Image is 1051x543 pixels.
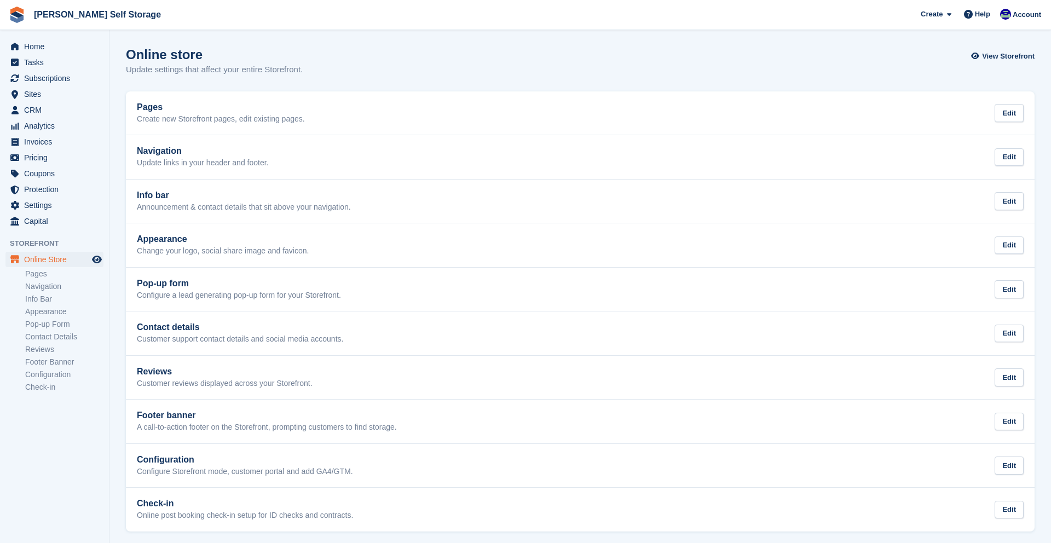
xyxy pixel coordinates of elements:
[5,71,103,86] a: menu
[126,135,1035,179] a: Navigation Update links in your header and footer. Edit
[126,91,1035,135] a: Pages Create new Storefront pages, edit existing pages. Edit
[126,356,1035,400] a: Reviews Customer reviews displayed across your Storefront. Edit
[25,281,103,292] a: Navigation
[5,86,103,102] a: menu
[25,332,103,342] a: Contact Details
[137,511,353,521] p: Online post booking check-in setup for ID checks and contracts.
[137,379,313,389] p: Customer reviews displayed across your Storefront.
[995,148,1024,166] div: Edit
[137,114,305,124] p: Create new Storefront pages, edit existing pages.
[137,455,353,465] h2: Configuration
[137,499,353,509] h2: Check-in
[25,269,103,279] a: Pages
[25,382,103,392] a: Check-in
[137,246,309,256] p: Change your logo, social share image and favicon.
[137,367,313,377] h2: Reviews
[1013,9,1041,20] span: Account
[30,5,165,24] a: [PERSON_NAME] Self Storage
[24,198,90,213] span: Settings
[974,47,1035,65] a: View Storefront
[24,86,90,102] span: Sites
[995,368,1024,386] div: Edit
[90,253,103,266] a: Preview store
[995,104,1024,122] div: Edit
[995,325,1024,343] div: Edit
[24,55,90,70] span: Tasks
[137,203,351,212] p: Announcement & contact details that sit above your navigation.
[25,307,103,317] a: Appearance
[137,234,309,244] h2: Appearance
[24,213,90,229] span: Capital
[137,102,305,112] h2: Pages
[126,400,1035,443] a: Footer banner A call-to-action footer on the Storefront, prompting customers to find storage. Edit
[5,55,103,70] a: menu
[126,63,303,76] p: Update settings that affect your entire Storefront.
[5,166,103,181] a: menu
[137,190,351,200] h2: Info bar
[9,7,25,23] img: stora-icon-8386f47178a22dfd0bd8f6a31ec36ba5ce8667c1dd55bd0f319d3a0aa187defe.svg
[24,71,90,86] span: Subscriptions
[995,236,1024,255] div: Edit
[1000,9,1011,20] img: Justin Farthing
[25,294,103,304] a: Info Bar
[126,311,1035,355] a: Contact details Customer support contact details and social media accounts. Edit
[5,252,103,267] a: menu
[137,291,341,301] p: Configure a lead generating pop-up form for your Storefront.
[24,102,90,118] span: CRM
[995,457,1024,475] div: Edit
[137,279,341,288] h2: Pop-up form
[126,268,1035,311] a: Pop-up form Configure a lead generating pop-up form for your Storefront. Edit
[137,467,353,477] p: Configure Storefront mode, customer portal and add GA4/GTM.
[5,182,103,197] a: menu
[5,102,103,118] a: menu
[24,182,90,197] span: Protection
[126,180,1035,223] a: Info bar Announcement & contact details that sit above your navigation. Edit
[126,488,1035,532] a: Check-in Online post booking check-in setup for ID checks and contracts. Edit
[126,223,1035,267] a: Appearance Change your logo, social share image and favicon. Edit
[10,238,109,249] span: Storefront
[5,150,103,165] a: menu
[24,134,90,149] span: Invoices
[982,51,1035,62] span: View Storefront
[25,319,103,330] a: Pop-up Form
[995,501,1024,519] div: Edit
[921,9,943,20] span: Create
[24,166,90,181] span: Coupons
[5,134,103,149] a: menu
[5,198,103,213] a: menu
[5,213,103,229] a: menu
[137,322,343,332] h2: Contact details
[137,158,269,168] p: Update links in your header and footer.
[25,369,103,380] a: Configuration
[25,344,103,355] a: Reviews
[126,444,1035,488] a: Configuration Configure Storefront mode, customer portal and add GA4/GTM. Edit
[995,413,1024,431] div: Edit
[24,39,90,54] span: Home
[995,280,1024,298] div: Edit
[126,47,303,62] h1: Online store
[24,150,90,165] span: Pricing
[137,146,269,156] h2: Navigation
[24,252,90,267] span: Online Store
[975,9,990,20] span: Help
[25,357,103,367] a: Footer Banner
[137,334,343,344] p: Customer support contact details and social media accounts.
[5,118,103,134] a: menu
[137,423,397,432] p: A call-to-action footer on the Storefront, prompting customers to find storage.
[5,39,103,54] a: menu
[995,192,1024,210] div: Edit
[137,411,397,420] h2: Footer banner
[24,118,90,134] span: Analytics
